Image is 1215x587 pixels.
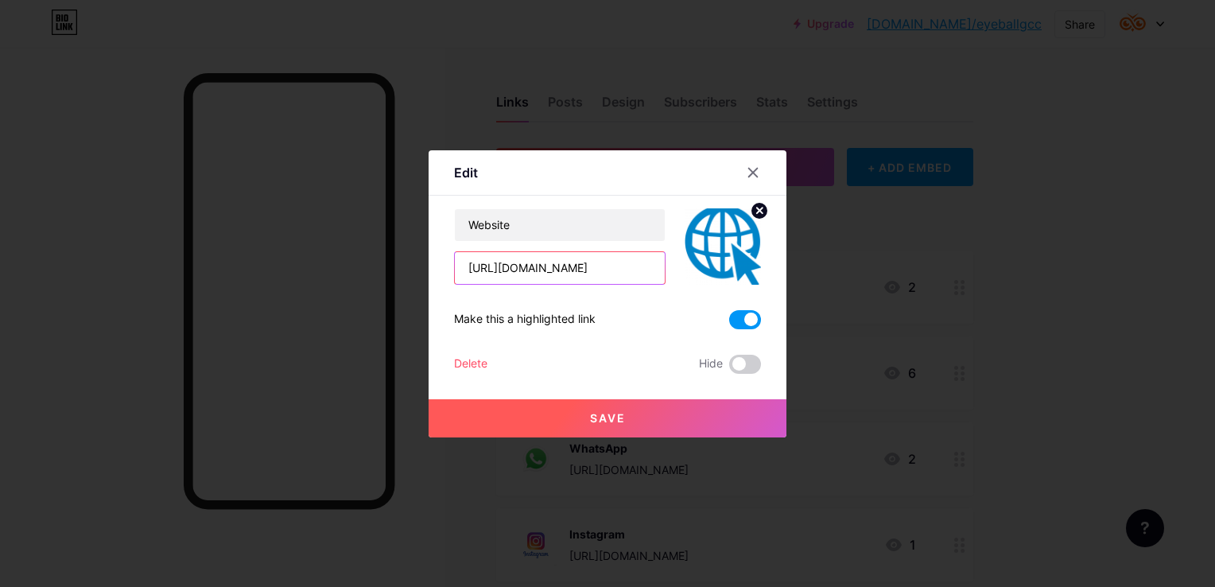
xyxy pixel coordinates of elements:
input: URL [455,252,665,284]
button: Save [429,399,786,437]
div: Delete [454,355,487,374]
span: Hide [699,355,723,374]
input: Title [455,209,665,241]
div: Make this a highlighted link [454,310,596,329]
img: link_thumbnail [685,208,761,285]
div: Edit [454,163,478,182]
span: Save [590,411,626,425]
